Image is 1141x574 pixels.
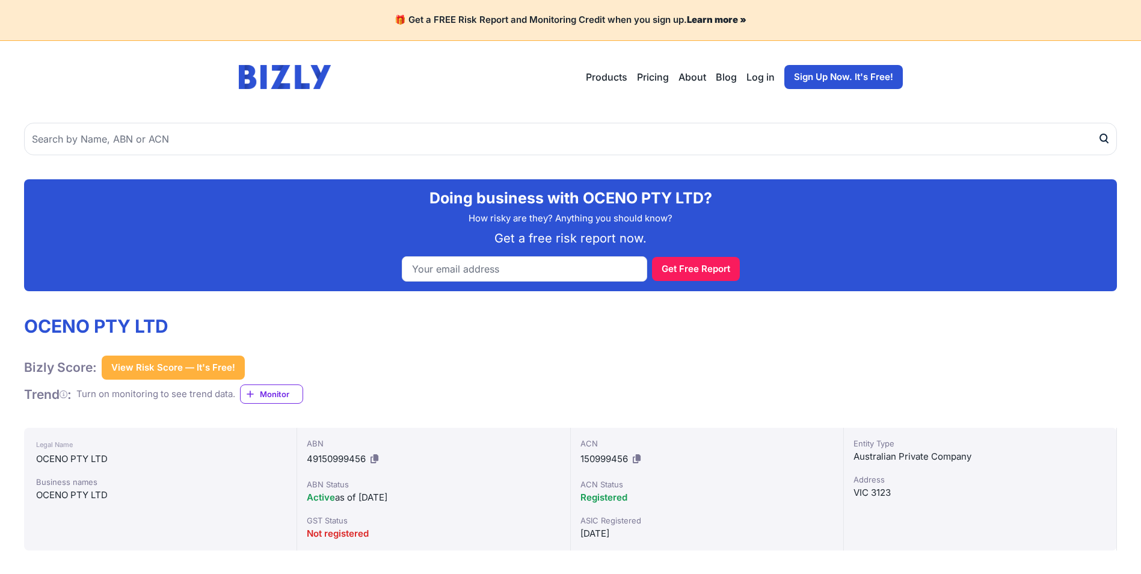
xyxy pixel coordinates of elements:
div: ASIC Registered [580,514,834,526]
h1: Trend : [24,386,72,403]
span: Monitor [260,388,303,400]
a: Monitor [240,384,303,404]
div: Address [853,474,1107,486]
div: ABN [307,437,560,449]
span: Not registered [307,528,369,539]
h2: Doing business with OCENO PTY LTD? [34,189,1107,207]
div: Business names [36,476,284,488]
input: Your email address [402,256,647,282]
div: OCENO PTY LTD [36,452,284,466]
div: VIC 3123 [853,486,1107,500]
h1: OCENO PTY LTD [24,315,303,337]
div: ACN Status [580,478,834,490]
input: Search by Name, ABN or ACN [24,123,1117,155]
div: GST Status [307,514,560,526]
a: About [678,70,706,84]
span: 150999456 [580,453,628,464]
div: OCENO PTY LTD [36,488,284,502]
button: View Risk Score — It's Free! [102,356,245,380]
button: Products [586,70,627,84]
span: 49150999456 [307,453,366,464]
h1: Bizly Score: [24,359,97,375]
p: Get a free risk report now. [34,230,1107,247]
h4: 🎁 Get a FREE Risk Report and Monitoring Credit when you sign up. [14,14,1127,26]
a: Blog [716,70,737,84]
a: Pricing [637,70,669,84]
div: Legal Name [36,437,284,452]
div: Turn on monitoring to see trend data. [76,387,235,401]
a: Log in [746,70,775,84]
span: Active [307,492,335,503]
div: ABN Status [307,478,560,490]
div: as of [DATE] [307,490,560,505]
div: ACN [580,437,834,449]
div: Entity Type [853,437,1107,449]
a: Learn more » [687,14,746,25]
a: Sign Up Now. It's Free! [784,65,903,89]
div: Australian Private Company [853,449,1107,464]
button: Get Free Report [652,257,740,281]
span: Registered [580,492,627,503]
div: [DATE] [580,526,834,541]
p: How risky are they? Anything you should know? [34,212,1107,226]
